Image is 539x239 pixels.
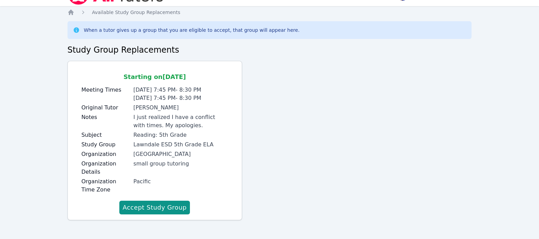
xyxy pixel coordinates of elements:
[133,113,228,130] div: I just realized I have a conflict with times. My apologies.
[68,44,472,55] h2: Study Group Replacements
[123,73,186,80] span: Starting on [DATE]
[133,131,228,139] div: Reading: 5th Grade
[81,86,130,94] label: Meeting Times
[133,104,228,112] div: [PERSON_NAME]
[81,104,130,112] label: Original Tutor
[133,86,228,94] li: [DATE] 7:45 PM - 8:30 PM
[81,177,130,194] label: Organization Time Zone
[81,113,130,121] label: Notes
[81,150,130,158] label: Organization
[81,141,130,149] label: Study Group
[133,94,228,102] li: [DATE] 7:45 PM - 8:30 PM
[68,9,472,16] nav: Breadcrumb
[133,141,228,149] div: Lawndale ESD 5th Grade ELA
[133,160,228,168] div: small group tutoring
[133,150,228,158] div: [GEOGRAPHIC_DATA]
[84,27,300,34] div: When a tutor gives up a group that you are eligible to accept, that group will appear here.
[119,201,190,214] button: Accept Study Group
[92,9,180,16] a: Available Study Group Replacements
[92,10,180,15] span: Available Study Group Replacements
[81,131,130,139] label: Subject
[133,177,228,186] div: Pacific
[81,160,130,176] label: Organization Details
